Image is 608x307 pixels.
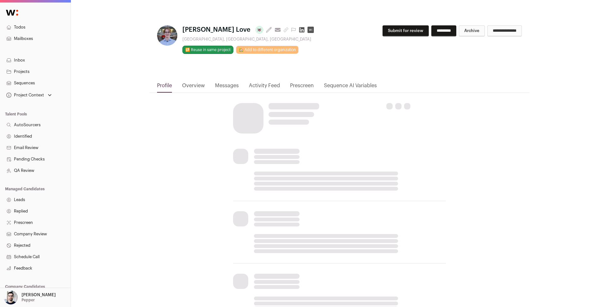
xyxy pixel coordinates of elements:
[3,291,57,304] button: Open dropdown
[5,91,53,100] button: Open dropdown
[182,82,205,93] a: Overview
[459,25,485,36] button: Archive
[4,291,18,304] img: 10051957-medium_jpg
[324,82,377,93] a: Sequence AI Variables
[182,46,233,54] button: 🔂 Reuse in same project
[290,82,314,93] a: Prescreen
[236,46,299,54] a: 🏡 Add to different organization
[157,82,172,93] a: Profile
[157,25,177,46] img: 9a638fe11f2512c5e383cc5039701ae9ca2355f7866afaaf905318ea09deda64.jpg
[182,25,250,34] span: [PERSON_NAME] Love
[3,6,22,19] img: Wellfound
[22,297,35,303] p: Pepper
[182,37,316,42] div: [GEOGRAPHIC_DATA], [GEOGRAPHIC_DATA], [GEOGRAPHIC_DATA]
[383,25,429,36] button: Submit for review
[249,82,280,93] a: Activity Feed
[215,82,239,93] a: Messages
[22,292,56,297] p: [PERSON_NAME]
[5,93,44,98] div: Project Context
